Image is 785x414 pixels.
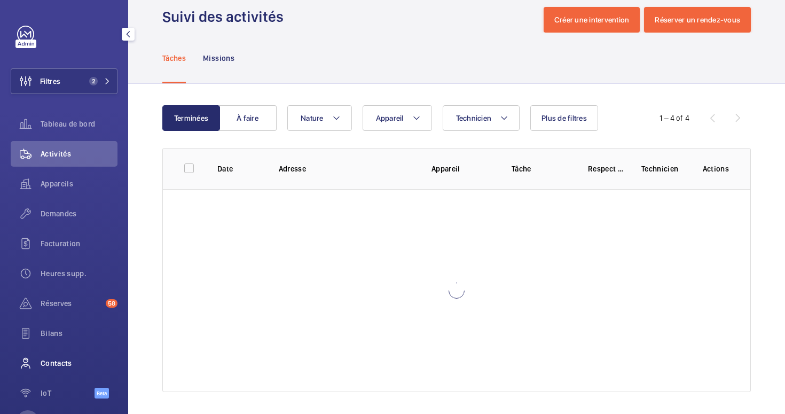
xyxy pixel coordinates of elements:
button: Technicien [443,105,520,131]
span: Contacts [41,358,117,369]
button: Filtres2 [11,68,117,94]
span: Demandes [41,208,117,219]
button: À faire [219,105,277,131]
button: Terminées [162,105,220,131]
p: Tâches [162,53,186,64]
p: Actions [703,163,729,174]
span: Appareil [376,114,404,122]
span: Appareils [41,178,117,189]
span: 2 [89,77,98,85]
span: Facturation [41,238,117,249]
p: Date [217,163,262,174]
span: 58 [106,299,117,308]
button: Appareil [363,105,432,131]
p: Missions [203,53,234,64]
h1: Suivi des activités [162,7,290,27]
p: Technicien [641,163,686,174]
span: Heures supp. [41,268,117,279]
span: Activités [41,149,117,159]
span: Réserves [41,298,101,309]
span: Plus de filtres [541,114,587,122]
span: IoT [41,388,95,399]
span: Filtres [40,76,60,87]
span: Nature [301,114,324,122]
div: 1 – 4 of 4 [660,113,689,123]
p: Adresse [279,163,414,174]
p: Appareil [431,163,494,174]
button: Réserver un rendez-vous [644,7,751,33]
p: Tâche [512,163,571,174]
p: Respect délai [588,163,624,174]
button: Nature [287,105,352,131]
span: Technicien [456,114,492,122]
span: Beta [95,388,109,399]
span: Bilans [41,328,117,339]
span: Tableau de bord [41,119,117,129]
button: Créer une intervention [544,7,640,33]
button: Plus de filtres [530,105,598,131]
